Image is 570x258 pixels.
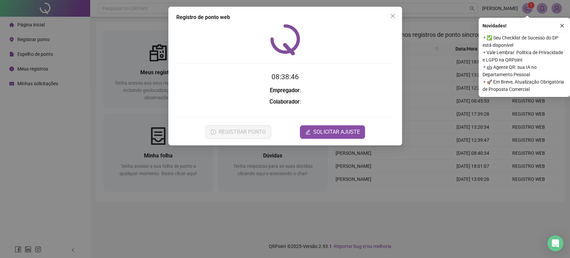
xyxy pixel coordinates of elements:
[483,78,566,93] span: ⚬ 🚀 Em Breve, Atualização Obrigatória de Proposta Comercial
[483,63,566,78] span: ⚬ 🤖 Agente QR: sua IA no Departamento Pessoal
[176,13,394,21] div: Registro de ponto web
[483,49,566,63] span: ⚬ Vale Lembrar: Política de Privacidade e LGPD na QRPoint
[560,23,564,28] span: close
[483,22,507,29] span: Novidades !
[271,73,299,81] time: 08:38:46
[547,235,563,251] div: Open Intercom Messenger
[269,99,300,105] strong: Colaborador
[313,128,360,136] span: SOLICITAR AJUSTE
[300,125,365,139] button: editSOLICITAR AJUSTE
[176,98,394,106] h3: :
[269,87,299,94] strong: Empregador
[176,86,394,95] h3: :
[483,34,566,49] span: ⚬ ✅ Seu Checklist de Sucesso do DP está disponível
[270,24,300,55] img: QRPoint
[205,125,271,139] button: REGISTRAR PONTO
[390,13,395,19] span: close
[387,11,398,21] button: Close
[305,129,311,135] span: edit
